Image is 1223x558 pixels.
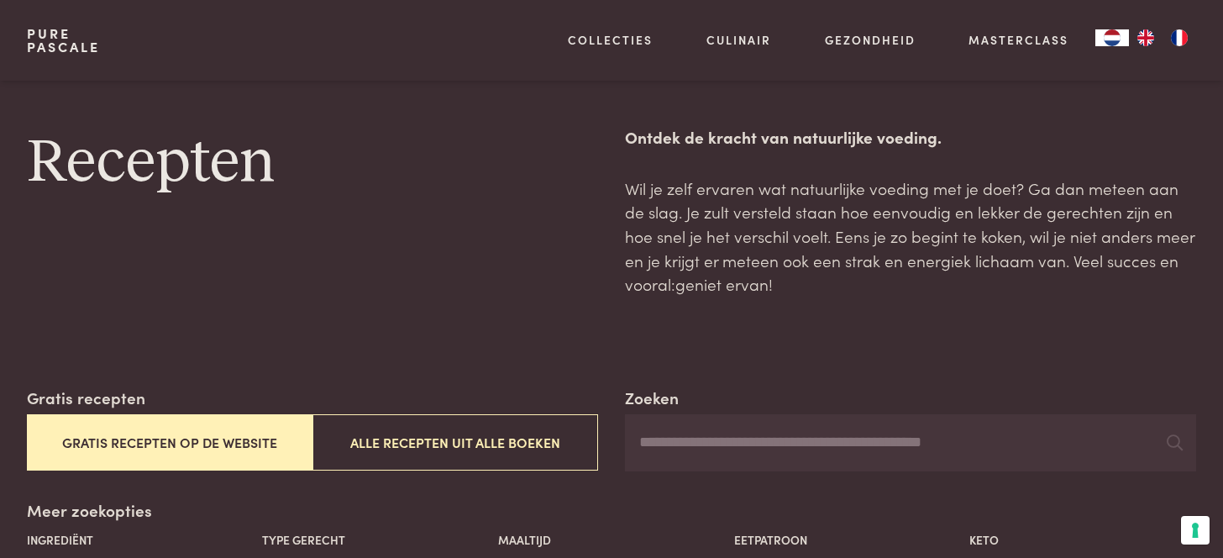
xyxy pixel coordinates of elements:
a: EN [1129,29,1163,46]
a: FR [1163,29,1196,46]
button: Uw voorkeuren voor toestemming voor trackingtechnologieën [1181,516,1210,545]
p: Wil je zelf ervaren wat natuurlijke voeding met je doet? Ga dan meteen aan de slag. Je zult verst... [625,176,1196,297]
label: Gratis recepten [27,386,145,410]
a: Collecties [568,31,653,49]
aside: Language selected: Nederlands [1095,29,1196,46]
a: Gezondheid [825,31,916,49]
ul: Language list [1129,29,1196,46]
p: Eetpatroon [734,531,961,549]
p: Type gerecht [262,531,489,549]
label: Zoeken [625,386,679,410]
a: Culinair [706,31,771,49]
button: Gratis recepten op de website [27,414,312,471]
h1: Recepten [27,125,598,201]
button: Alle recepten uit alle boeken [312,414,598,471]
div: Language [1095,29,1129,46]
p: Keto [969,531,1196,549]
a: NL [1095,29,1129,46]
p: Ingrediënt [27,531,254,549]
p: Maaltijd [498,531,725,549]
a: PurePascale [27,27,100,54]
strong: Ontdek de kracht van natuurlijke voeding. [625,125,942,148]
a: Masterclass [968,31,1068,49]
